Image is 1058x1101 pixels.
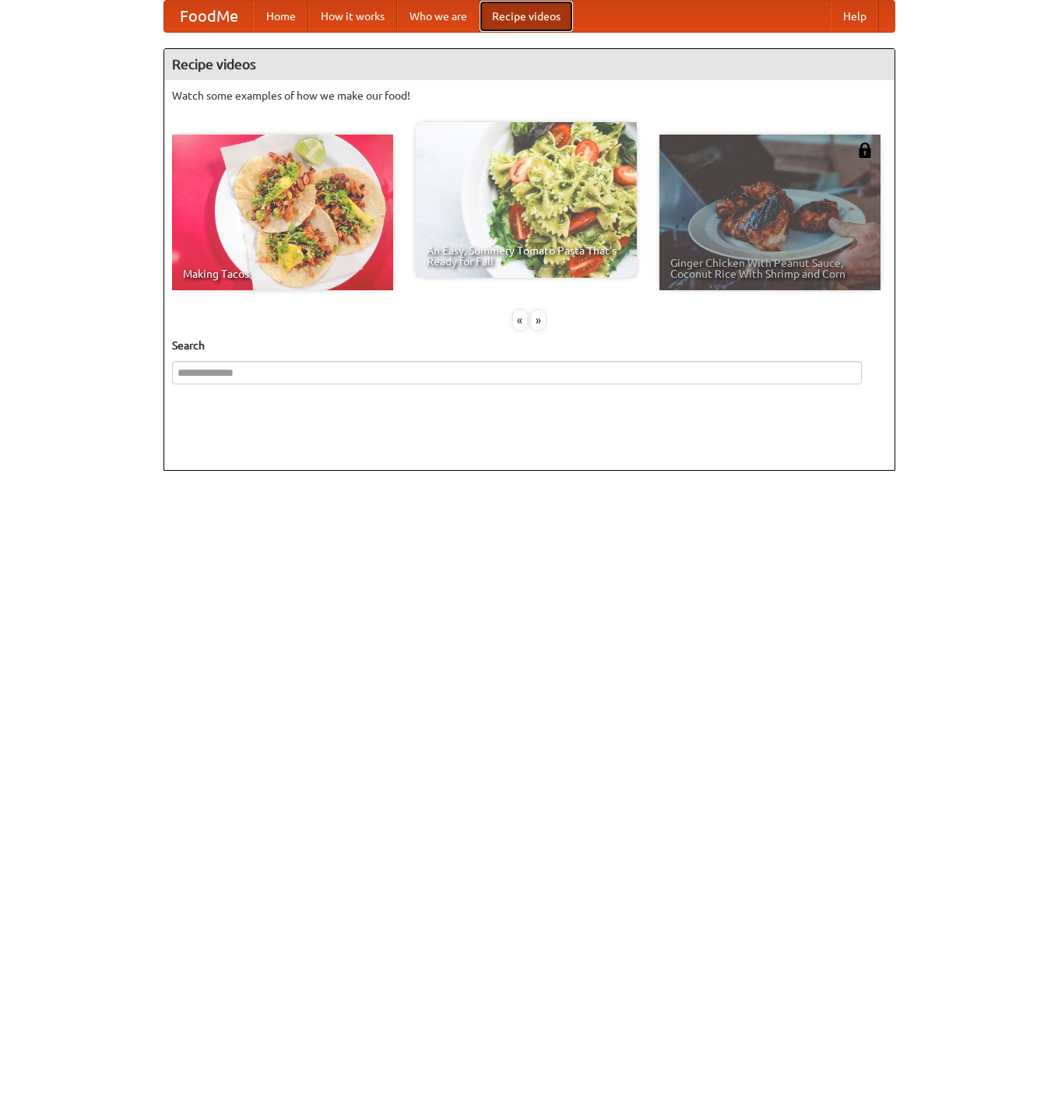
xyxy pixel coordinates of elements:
a: FoodMe [164,1,254,32]
a: Recipe videos [480,1,573,32]
a: Who we are [397,1,480,32]
div: » [531,310,545,330]
a: Making Tacos [172,135,393,290]
a: How it works [308,1,397,32]
span: Making Tacos [183,268,382,279]
h4: Recipe videos [164,49,895,80]
a: Home [254,1,308,32]
p: Watch some examples of how we make our food! [172,88,887,103]
div: « [513,310,527,330]
a: Help [831,1,879,32]
h5: Search [172,338,887,353]
img: 483408.png [857,142,873,158]
a: An Easy, Summery Tomato Pasta That's Ready for Fall [416,122,637,278]
span: An Easy, Summery Tomato Pasta That's Ready for Fall [427,245,626,267]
